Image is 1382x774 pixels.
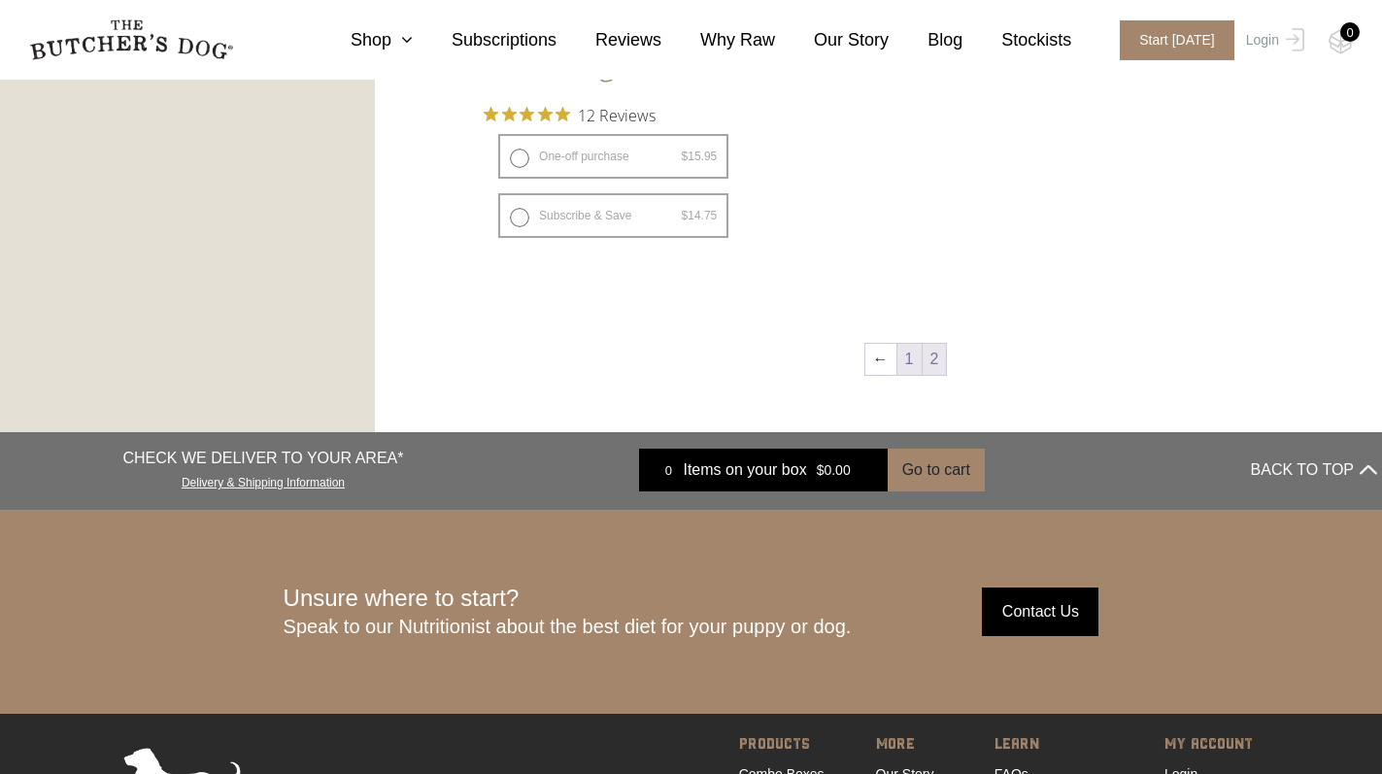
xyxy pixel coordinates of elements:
span: MY ACCOUNT [1164,732,1253,759]
a: ← [865,344,896,375]
span: MORE [876,732,943,759]
div: 0 [654,460,683,480]
a: Page 1 [897,344,922,375]
label: One-off purchase [498,134,728,179]
span: Items on your box [683,458,806,482]
a: Reviews [556,27,661,53]
p: CHECK WE DELIVER TO YOUR AREA* [123,447,404,470]
button: Go to cart [888,449,985,491]
button: Rated 4.8 out of 5 stars from 12 reviews. Jump to reviews. [484,100,656,129]
a: Start [DATE] [1100,20,1241,60]
span: 12 Reviews [578,100,656,129]
bdi: 15.95 [682,150,718,163]
a: Login [1241,20,1304,60]
a: Why Raw [661,27,775,53]
span: Start [DATE] [1120,20,1234,60]
a: Our Story [775,27,889,53]
input: Contact Us [982,588,1098,636]
bdi: 0.00 [817,462,851,478]
span: Speak to our Nutritionist about the best diet for your puppy or dog. [284,616,852,637]
a: Blog [889,27,962,53]
button: BACK TO TOP [1251,447,1377,493]
a: Delivery & Shipping Information [182,471,345,489]
span: LEARN [994,732,1113,759]
span: $ [817,462,825,478]
a: Shop [312,27,413,53]
a: 0 Items on your box $0.00 [639,449,887,491]
span: Page 2 [923,344,947,375]
span: $ [682,209,689,222]
div: Unsure where to start? [284,585,852,639]
span: PRODUCTS [739,732,825,759]
bdi: 14.75 [682,209,718,222]
a: Stockists [962,27,1071,53]
span: $ [682,150,689,163]
div: 0 [1340,22,1360,42]
label: Subscribe & Save [498,193,728,238]
a: Subscriptions [413,27,556,53]
img: TBD_Cart-Empty.png [1329,29,1353,54]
